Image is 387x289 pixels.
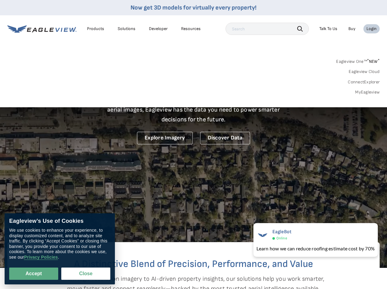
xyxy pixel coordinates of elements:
button: Accept [9,268,58,280]
div: Login [366,26,377,32]
h2: A Distinctive Blend of Precision, Performance, and Value [32,259,355,269]
span: NEW [367,59,380,64]
p: A new era starts here. Built on more than 3.5 billion high-resolution aerial images, Eagleview ha... [100,95,287,124]
div: Products [87,26,104,32]
a: Developer [149,26,168,32]
input: Search [226,23,309,35]
a: Privacy Policies [24,255,58,260]
a: Explore Imagery [137,132,193,144]
img: EagleBot [256,229,269,241]
a: ConnectExplorer [348,79,380,85]
span: Online [276,236,287,241]
div: Talk To Us [319,26,337,32]
span: EagleBot [272,229,292,235]
div: Solutions [118,26,135,32]
a: Now get 3D models for virtually every property! [131,4,256,11]
div: We use cookies to enhance your experience, to display customized content, and to analyze site tra... [9,228,110,260]
button: Close [61,268,110,280]
div: Eagleview’s Use of Cookies [9,218,110,225]
div: Learn how we can reduce roofing estimate cost by 70% [256,245,375,252]
a: Buy [348,26,355,32]
div: Resources [181,26,201,32]
a: MyEagleview [355,89,380,95]
a: Discover Data [200,132,250,144]
a: Eagleview One™*NEW* [336,57,380,64]
a: Eagleview Cloud [349,69,380,74]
